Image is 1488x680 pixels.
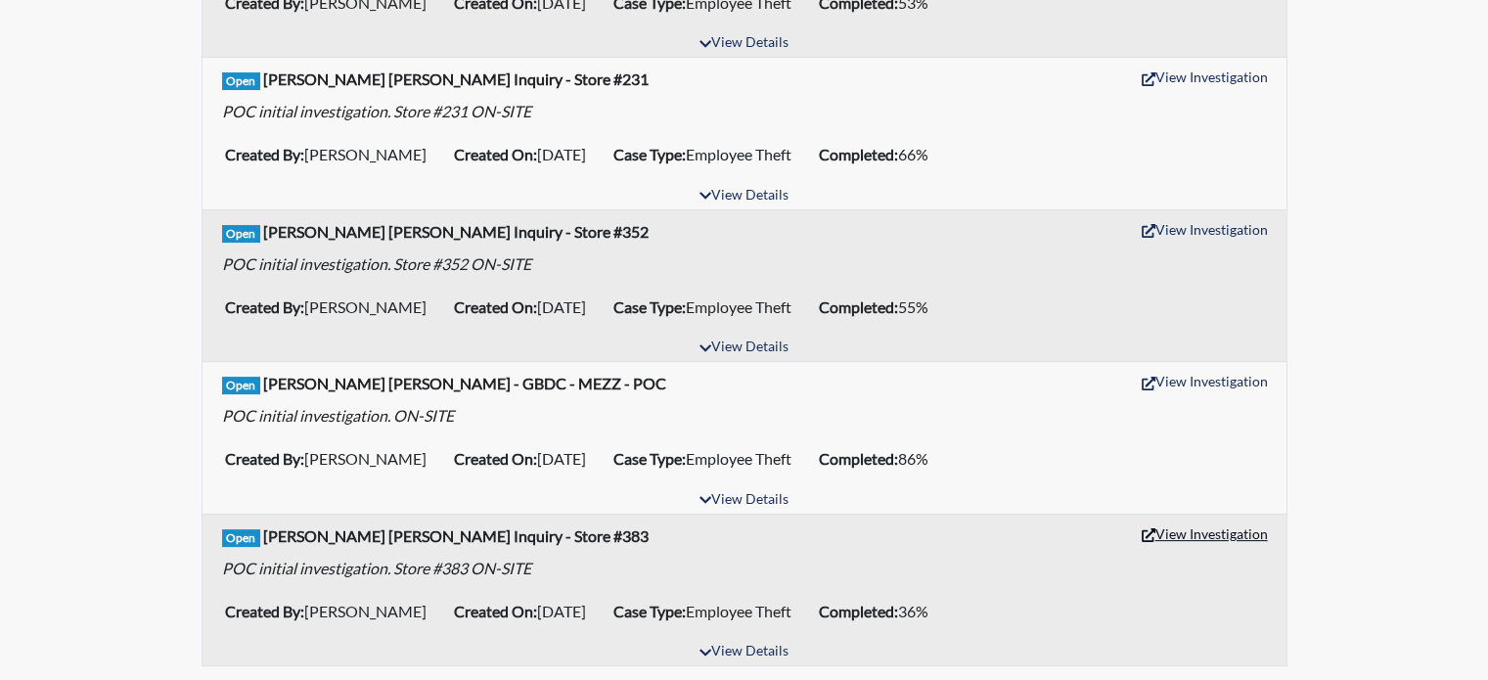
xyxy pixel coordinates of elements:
[222,72,261,90] span: Open
[1133,366,1277,396] button: View Investigation
[222,529,261,547] span: Open
[613,297,686,316] b: Case Type:
[217,139,446,170] li: [PERSON_NAME]
[606,443,811,475] li: Employee Theft
[222,254,531,273] em: POC initial investigation. Store #352 ON-SITE
[819,449,898,468] b: Completed:
[454,145,537,163] b: Created On:
[225,449,304,468] b: Created By:
[691,487,797,514] button: View Details
[606,139,811,170] li: Employee Theft
[222,102,531,120] em: POC initial investigation. Store #231 ON-SITE
[222,377,261,394] span: Open
[454,602,537,620] b: Created On:
[613,449,686,468] b: Case Type:
[263,526,649,545] b: [PERSON_NAME] [PERSON_NAME] Inquiry - Store #383
[222,406,454,425] em: POC initial investigation. ON-SITE
[819,297,898,316] b: Completed:
[691,30,797,57] button: View Details
[225,602,304,620] b: Created By:
[217,292,446,323] li: [PERSON_NAME]
[1133,214,1277,245] button: View Investigation
[811,292,948,323] li: 55%
[446,596,606,627] li: [DATE]
[446,443,606,475] li: [DATE]
[263,69,649,88] b: [PERSON_NAME] [PERSON_NAME] Inquiry - Store #231
[217,596,446,627] li: [PERSON_NAME]
[811,139,948,170] li: 66%
[613,145,686,163] b: Case Type:
[217,443,446,475] li: [PERSON_NAME]
[222,225,261,243] span: Open
[1133,62,1277,92] button: View Investigation
[222,559,531,577] em: POC initial investigation. Store #383 ON-SITE
[454,449,537,468] b: Created On:
[1133,519,1277,549] button: View Investigation
[691,183,797,209] button: View Details
[613,602,686,620] b: Case Type:
[819,602,898,620] b: Completed:
[606,596,811,627] li: Employee Theft
[691,335,797,361] button: View Details
[225,145,304,163] b: Created By:
[446,292,606,323] li: [DATE]
[454,297,537,316] b: Created On:
[819,145,898,163] b: Completed:
[225,297,304,316] b: Created By:
[811,596,948,627] li: 36%
[811,443,948,475] li: 86%
[691,639,797,665] button: View Details
[606,292,811,323] li: Employee Theft
[263,374,666,392] b: [PERSON_NAME] [PERSON_NAME] - GBDC - MEZZ - POC
[446,139,606,170] li: [DATE]
[263,222,649,241] b: [PERSON_NAME] [PERSON_NAME] Inquiry - Store #352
